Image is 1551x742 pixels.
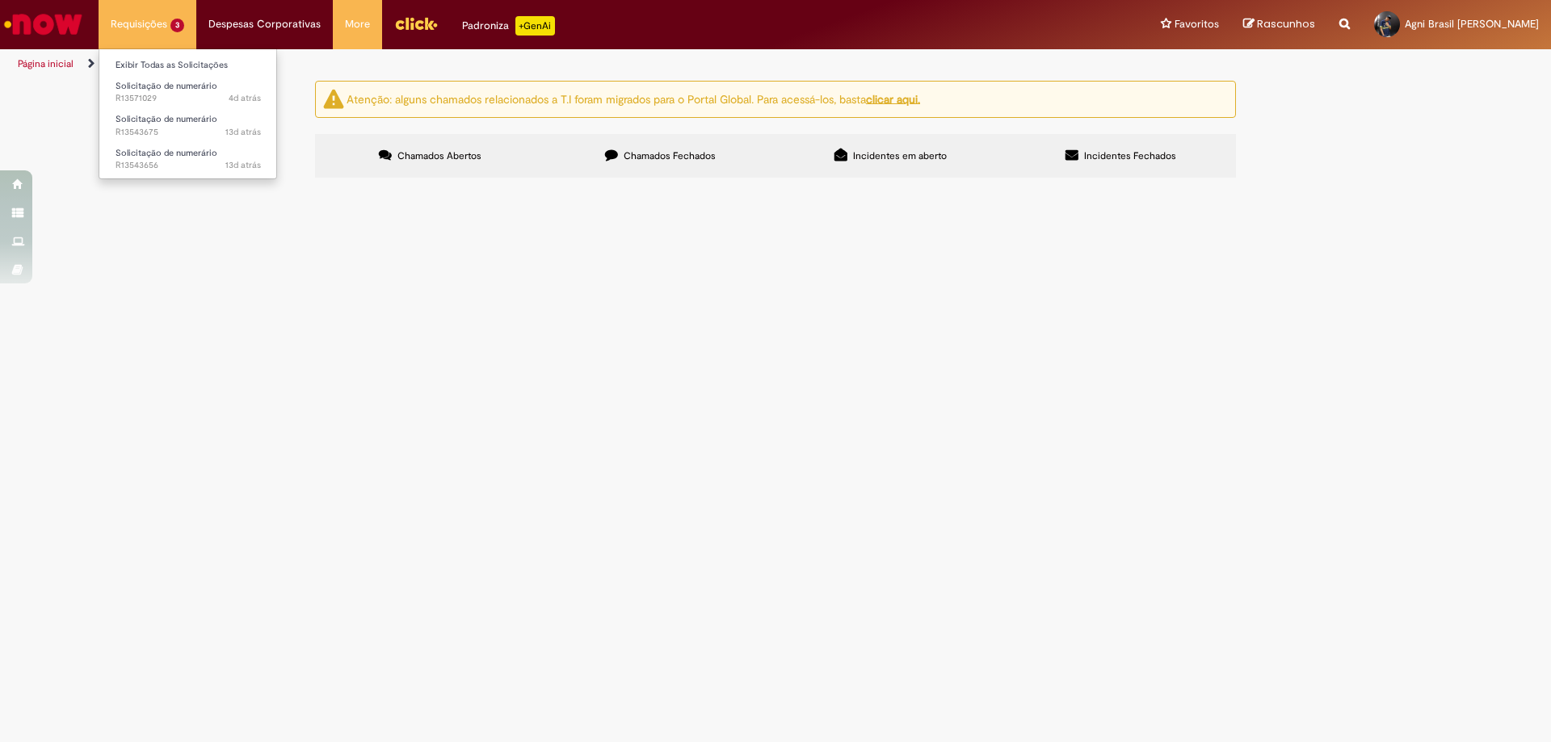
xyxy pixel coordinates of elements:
img: ServiceNow [2,8,85,40]
span: 13d atrás [225,126,261,138]
span: 13d atrás [225,159,261,171]
p: +GenAi [515,16,555,36]
time: 17/09/2025 13:35:57 [225,159,261,171]
ng-bind-html: Atenção: alguns chamados relacionados a T.I foram migrados para o Portal Global. Para acessá-los,... [347,91,920,106]
div: Padroniza [462,16,555,36]
a: Rascunhos [1243,17,1315,32]
span: Solicitação de numerário [116,113,217,125]
a: Exibir Todas as Solicitações [99,57,277,74]
a: Aberto R13543656 : Solicitação de numerário [99,145,277,174]
a: Página inicial [18,57,74,70]
ul: Trilhas de página [12,49,1022,79]
span: 3 [170,19,184,32]
a: Aberto R13543675 : Solicitação de numerário [99,111,277,140]
a: Aberto R13571029 : Solicitação de numerário [99,78,277,107]
span: R13543656 [116,159,261,172]
span: Despesas Corporativas [208,16,321,32]
span: Incidentes em aberto [853,149,947,162]
span: Incidentes Fechados [1084,149,1176,162]
time: 26/09/2025 15:02:23 [229,92,261,104]
span: Chamados Abertos [397,149,481,162]
span: R13571029 [116,92,261,105]
span: 4d atrás [229,92,261,104]
span: Chamados Fechados [624,149,716,162]
time: 17/09/2025 13:41:35 [225,126,261,138]
span: Requisições [111,16,167,32]
span: Solicitação de numerário [116,147,217,159]
span: Solicitação de numerário [116,80,217,92]
span: More [345,16,370,32]
span: R13543675 [116,126,261,139]
ul: Requisições [99,48,277,179]
a: clicar aqui. [866,91,920,106]
img: click_logo_yellow_360x200.png [394,11,438,36]
span: Rascunhos [1257,16,1315,31]
span: Favoritos [1175,16,1219,32]
span: Agni Brasil [PERSON_NAME] [1405,17,1539,31]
